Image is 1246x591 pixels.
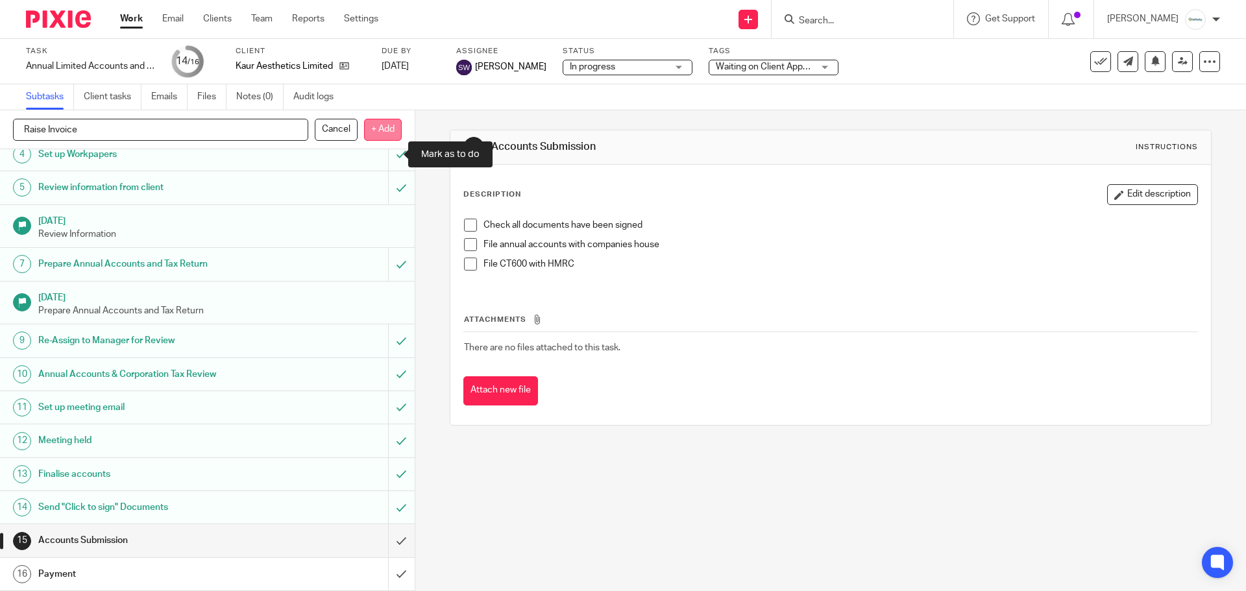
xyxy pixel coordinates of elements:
[38,288,402,304] h1: [DATE]
[203,12,232,25] a: Clients
[38,145,263,164] h1: Set up Workpapers
[38,398,263,417] h1: Set up meeting email
[364,119,402,141] p: + Add
[26,46,156,56] label: Task
[464,343,620,352] span: There are no files attached to this task.
[38,365,263,384] h1: Annual Accounts & Corporation Tax Review
[38,531,263,550] h1: Accounts Submission
[13,178,31,197] div: 5
[985,14,1035,23] span: Get Support
[84,84,141,110] a: Client tasks
[26,60,156,73] div: Annual Limited Accounts and Corporation Tax Return
[38,464,263,484] h1: Finalise accounts
[13,565,31,583] div: 16
[38,228,402,241] p: Review Information
[798,16,914,27] input: Search
[38,178,263,197] h1: Review information from client
[13,145,31,163] div: 4
[1136,142,1198,152] div: Instructions
[13,398,31,416] div: 11
[197,84,226,110] a: Files
[382,46,440,56] label: Due by
[463,376,538,405] button: Attach new file
[13,532,31,550] div: 15
[120,12,143,25] a: Work
[463,189,521,200] p: Description
[1107,184,1198,205] button: Edit description
[382,62,409,71] span: [DATE]
[315,119,358,141] p: Cancel
[344,12,378,25] a: Settings
[1185,9,1206,30] img: Infinity%20Logo%20with%20Whitespace%20.png
[483,258,1197,271] p: File CT600 with HMRC
[456,46,546,56] label: Assignee
[26,10,91,28] img: Pixie
[236,46,365,56] label: Client
[38,254,263,274] h1: Prepare Annual Accounts and Tax Return
[456,60,472,75] img: svg%3E
[26,84,74,110] a: Subtasks
[13,332,31,350] div: 9
[709,46,838,56] label: Tags
[251,12,273,25] a: Team
[292,12,324,25] a: Reports
[13,465,31,483] div: 13
[38,304,402,317] p: Prepare Annual Accounts and Tax Return
[38,564,263,584] h1: Payment
[483,219,1197,232] p: Check all documents have been signed
[38,498,263,517] h1: Send "Click to sign" Documents
[716,62,822,71] span: Waiting on Client Approval
[293,84,343,110] a: Audit logs
[13,432,31,450] div: 12
[463,137,484,158] div: 15
[570,62,615,71] span: In progress
[13,365,31,383] div: 10
[162,12,184,25] a: Email
[1107,12,1179,25] p: [PERSON_NAME]
[483,238,1197,251] p: File annual accounts with companies house
[38,211,402,228] h1: [DATE]
[151,84,188,110] a: Emails
[13,255,31,273] div: 7
[38,431,263,450] h1: Meeting held
[563,46,692,56] label: Status
[464,316,526,323] span: Attachments
[236,60,333,73] p: Kaur Aesthetics Limited
[475,60,546,73] span: [PERSON_NAME]
[38,331,263,350] h1: Re-Assign to Manager for Review
[176,54,199,69] div: 14
[491,140,859,154] h1: Accounts Submission
[188,58,199,66] small: /16
[236,84,284,110] a: Notes (0)
[13,119,308,141] input: Subtask name...
[13,498,31,516] div: 14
